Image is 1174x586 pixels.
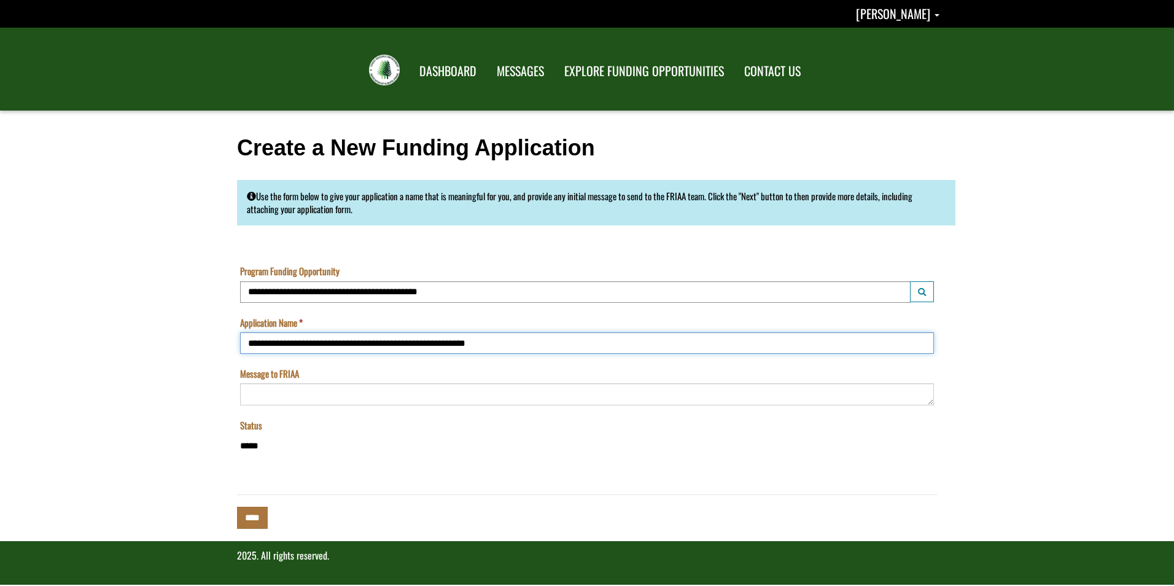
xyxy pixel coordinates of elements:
[555,56,733,87] a: EXPLORE FUNDING OPPORTUNITIES
[240,367,299,380] label: Message to FRIAA
[408,52,810,87] nav: Main Navigation
[240,316,303,329] label: Application Name
[488,56,553,87] a: MESSAGES
[237,265,937,470] fieldset: APPLICATION INFO
[856,4,939,23] a: Kevin Kuhn
[369,55,400,85] img: FRIAA Submissions Portal
[856,4,930,23] span: [PERSON_NAME]
[237,180,955,226] div: Use the form below to give your application a name that is meaningful for you, and provide any in...
[240,281,911,303] input: Program Funding Opportunity
[410,56,486,87] a: DASHBOARD
[240,265,340,278] label: Program Funding Opportunity
[240,332,934,354] input: Application Name
[735,56,810,87] a: CONTACT US
[240,419,262,432] label: Status
[237,136,937,160] h1: Create a New Funding Application
[240,383,934,405] textarea: Message to FRIAA
[910,281,934,302] button: Program Funding Opportunity Launch lookup modal
[237,549,937,563] p: 2025
[257,548,329,563] span: . All rights reserved.
[237,265,937,529] div: Start a New Application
